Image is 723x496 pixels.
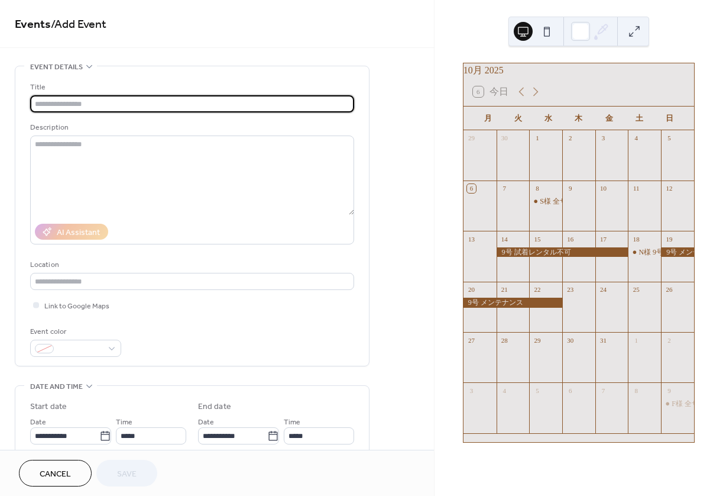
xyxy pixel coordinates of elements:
[30,259,352,271] div: Location
[624,107,654,130] div: 土
[198,401,231,413] div: End date
[30,326,119,338] div: Event color
[467,234,476,243] div: 13
[664,184,673,193] div: 12
[566,285,575,294] div: 23
[533,184,542,193] div: 8
[533,107,563,130] div: 水
[599,184,608,193] div: 10
[500,134,509,143] div: 30
[30,61,83,73] span: Event details
[566,134,575,143] div: 2
[467,386,476,395] div: 3
[599,336,608,344] div: 31
[30,381,83,393] span: Date and time
[664,336,673,344] div: 2
[631,386,640,395] div: 8
[116,416,132,429] span: Time
[628,247,661,257] div: N様 9号予約
[631,184,640,193] div: 11
[500,386,509,395] div: 4
[599,386,608,395] div: 7
[594,107,624,130] div: 金
[40,468,71,481] span: Cancel
[661,399,694,409] div: F様 全サイズ予約
[467,336,476,344] div: 27
[15,13,51,36] a: Events
[44,300,109,313] span: Link to Google Maps
[533,386,542,395] div: 5
[664,134,673,143] div: 5
[533,234,542,243] div: 15
[638,247,677,257] div: N様 9号予約
[661,247,694,257] div: 9号 メンテナンス
[566,184,575,193] div: 9
[19,460,92,487] button: Cancel
[566,386,575,395] div: 6
[599,134,608,143] div: 3
[566,336,575,344] div: 30
[500,184,509,193] div: 7
[497,247,628,257] div: 9号 試着レンタル不可
[566,234,575,243] div: 16
[533,134,542,143] div: 1
[664,386,673,395] div: 9
[631,285,640,294] div: 25
[500,234,509,243] div: 14
[540,197,595,207] div: S様 全サイズ試着
[500,285,509,294] div: 21
[599,285,608,294] div: 24
[463,63,694,78] div: 10月 2025
[500,336,509,344] div: 28
[529,197,562,207] div: S様 全サイズ試着
[533,285,542,294] div: 22
[654,107,685,130] div: 日
[473,107,503,130] div: 月
[467,285,476,294] div: 20
[467,134,476,143] div: 29
[30,81,352,94] div: Title
[631,234,640,243] div: 18
[30,121,352,134] div: Description
[533,336,542,344] div: 29
[30,401,67,413] div: Start date
[503,107,533,130] div: 火
[30,416,46,429] span: Date
[467,184,476,193] div: 6
[631,336,640,344] div: 1
[631,134,640,143] div: 4
[198,416,214,429] span: Date
[563,107,594,130] div: 木
[463,298,562,308] div: 9号 メンテナンス
[664,234,673,243] div: 19
[599,234,608,243] div: 17
[664,285,673,294] div: 26
[51,13,106,36] span: / Add Event
[284,416,300,429] span: Time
